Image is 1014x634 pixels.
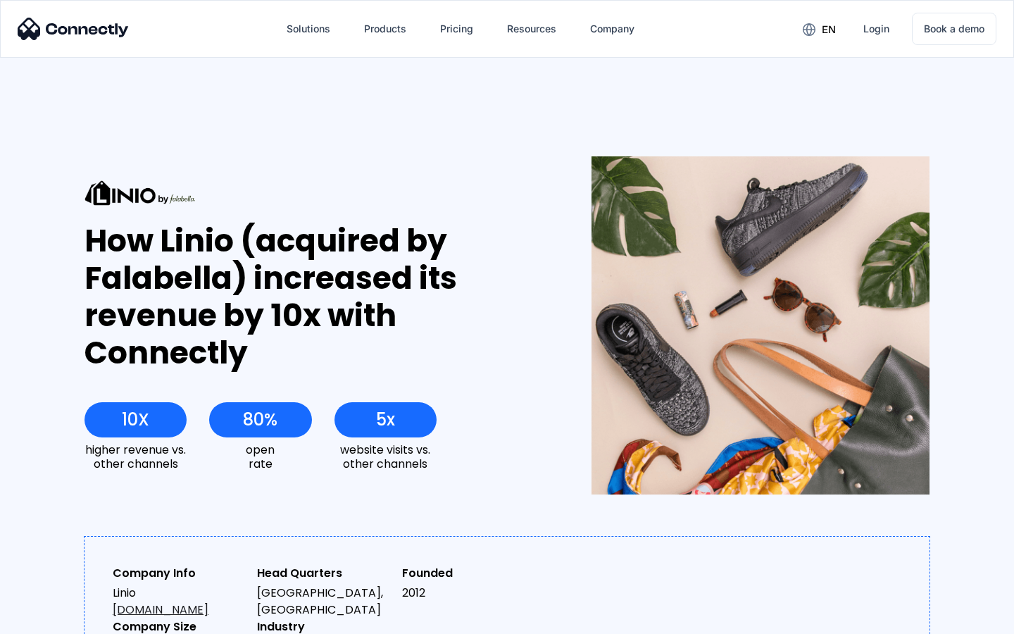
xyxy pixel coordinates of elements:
ul: Language list [28,609,84,629]
div: 10X [122,410,149,430]
div: Solutions [275,12,342,46]
div: Head Quarters [257,565,390,582]
div: Company Info [113,565,246,582]
a: [DOMAIN_NAME] [113,602,208,618]
div: Linio [113,585,246,619]
div: Resources [507,19,556,39]
div: Login [863,19,889,39]
div: 80% [243,410,277,430]
div: open rate [209,443,311,470]
aside: Language selected: English [14,609,84,629]
div: en [822,20,836,39]
div: Pricing [440,19,473,39]
div: Company [579,12,646,46]
div: website visits vs. other channels [334,443,437,470]
a: Book a demo [912,13,996,45]
div: Resources [496,12,568,46]
div: Company [590,19,634,39]
a: Login [852,12,901,46]
div: 2012 [402,585,535,602]
div: en [791,18,846,39]
div: [GEOGRAPHIC_DATA], [GEOGRAPHIC_DATA] [257,585,390,619]
div: Products [364,19,406,39]
div: How Linio (acquired by Falabella) increased its revenue by 10x with Connectly [84,223,540,371]
div: Products [353,12,418,46]
img: Connectly Logo [18,18,129,40]
div: 5x [376,410,395,430]
div: Solutions [287,19,330,39]
div: Founded [402,565,535,582]
div: higher revenue vs. other channels [84,443,187,470]
a: Pricing [429,12,484,46]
